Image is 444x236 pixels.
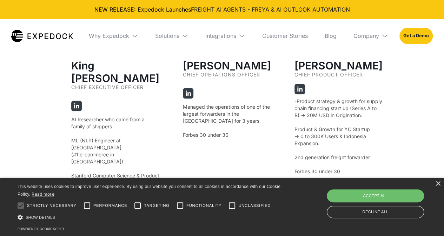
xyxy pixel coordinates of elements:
span: This website uses cookies to improve user experience. By using our website you consent to all coo... [18,184,280,197]
p: Managed the operations of one of the largest forwarders in the [GEOGRAPHIC_DATA] for 3 years Forb... [183,103,271,139]
a: Get a Demo [399,28,433,44]
div: Chief Product Officer [294,72,383,84]
p: AI Researcher who came from a family of shippers ‍ ML (NLP) Engineer at [GEOGRAPHIC_DATA] (#1 e-c... [71,116,159,200]
a: Powered by cookie-script [18,227,65,231]
h3: [PERSON_NAME] [294,59,383,72]
a: Read more [32,191,54,197]
div: Why Expedock [83,19,144,53]
div: Integrations [205,32,236,39]
div: Company [348,19,394,53]
h3: [PERSON_NAME] [183,59,271,72]
a: Blog [319,19,342,53]
div: Solutions [150,19,194,53]
div: Solutions [155,32,179,39]
div: NEW RELEASE: Expedock Launches [6,6,438,13]
span: Functionality [186,203,221,209]
div: Chief Operations Officer [183,72,271,84]
a: Customer Stories [257,19,313,53]
h2: King [PERSON_NAME] [71,59,159,85]
a: FREIGHT AI AGENTS - FREYA & AI OUTLOOK AUTOMATION [191,6,350,13]
span: Targeting [144,203,169,209]
iframe: Chat Widget [327,160,444,236]
span: Unclassified [238,203,271,209]
div: Chief Executive Officer [71,85,159,96]
div: Integrations [200,19,251,53]
p: -Product strategy & growth for supply chain financing start up (Series A to B) -> 20M USD in Orig... [294,98,383,175]
span: Performance [93,203,127,209]
span: Show details [26,215,55,220]
div: Show details [18,214,283,221]
div: Company [353,32,379,39]
div: Why Expedock [89,32,129,39]
span: Strictly necessary [27,203,77,209]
